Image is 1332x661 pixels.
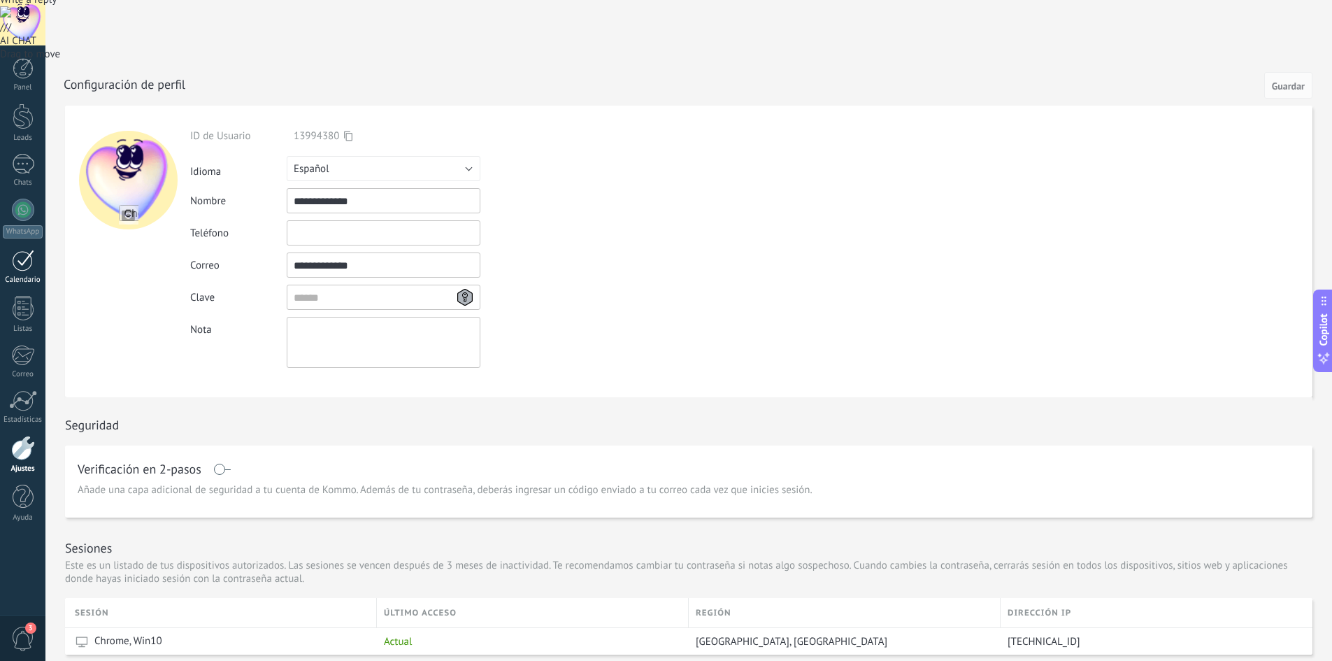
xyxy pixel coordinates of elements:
div: Correo [190,259,287,272]
div: Región [689,598,1000,627]
span: 3 [25,623,36,634]
div: Teléfono [190,227,287,240]
span: Copilot [1317,313,1331,346]
div: Correo [3,370,43,379]
div: Estadísticas [3,415,43,425]
div: Chats [3,178,43,187]
div: Leads [3,134,43,143]
span: [TECHNICAL_ID] [1008,635,1080,648]
div: Panel [3,83,43,92]
div: Nota [190,317,287,336]
div: último acceso [377,598,688,627]
span: Chrome, Win10 [94,634,162,648]
span: Español [294,162,329,176]
div: Dirección IP [1001,598,1312,627]
button: Guardar [1264,72,1312,99]
span: Añade una capa adicional de seguridad a tu cuenta de Kommo. Además de tu contraseña, deberás ingr... [78,483,812,497]
span: Guardar [1272,81,1305,91]
span: 13994380 [294,129,339,143]
span: [GEOGRAPHIC_DATA], [GEOGRAPHIC_DATA] [696,635,887,648]
div: Sesión [75,598,376,627]
div: Idioma [190,159,287,178]
div: Ayuda [3,513,43,523]
div: Nombre [190,194,287,208]
div: 95.173.216.111 [1001,628,1302,655]
p: Este es un listado de tus dispositivos autorizados. Las sesiones se vencen después de 3 meses de ... [65,559,1312,585]
div: Ajustes [3,464,43,474]
h1: Seguridad [65,417,119,433]
span: Actual [384,635,412,648]
h1: Verificación en 2-pasos [78,464,201,475]
div: WhatsApp [3,225,43,239]
div: Listas [3,325,43,334]
div: Calendario [3,276,43,285]
div: ID de Usuario [190,129,287,143]
h1: Sesiones [65,540,112,556]
div: Dallas, United States [689,628,994,655]
button: Español [287,156,480,181]
div: Clave [190,291,287,304]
